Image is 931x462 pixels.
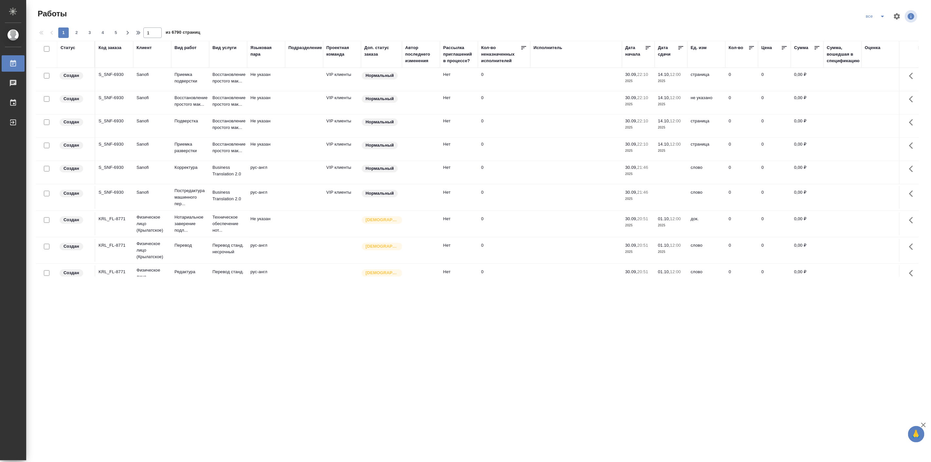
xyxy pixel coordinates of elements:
[658,72,670,77] p: 14.10,
[212,242,244,255] p: Перевод станд. несрочный
[625,275,651,282] p: 2025
[908,426,924,442] button: 🙏
[366,96,394,102] p: Нормальный
[212,189,244,202] p: Business Translation 2.0
[725,161,758,184] td: 0
[658,124,684,131] p: 2025
[59,216,91,224] div: Заказ еще не согласован с клиентом, искать исполнителей рано
[440,115,478,137] td: Нет
[137,164,168,171] p: Sanofi
[323,68,361,91] td: VIP клиенты
[758,212,791,235] td: 0
[99,118,130,124] div: S_SNF-6930
[212,269,244,282] p: Перевод станд. несрочный
[174,118,206,124] p: Подверстка
[758,115,791,137] td: 0
[687,91,725,114] td: не указано
[905,161,921,177] button: Здесь прячутся важные кнопки
[658,95,670,100] p: 14.10,
[637,165,648,170] p: 21:46
[111,27,121,38] button: 5
[166,28,200,38] span: из 6790 страниц
[625,165,637,170] p: 30.09,
[905,91,921,107] button: Здесь прячутся важные кнопки
[64,96,79,102] p: Создан
[99,71,130,78] div: S_SNF-6930
[658,269,670,274] p: 01.10,
[791,115,824,137] td: 0,00 ₽
[625,222,651,229] p: 2025
[637,95,648,100] p: 22:10
[758,265,791,288] td: 0
[758,239,791,262] td: 0
[905,68,921,84] button: Здесь прячутся важные кнопки
[670,118,681,123] p: 12:00
[36,9,67,19] span: Работы
[670,269,681,274] p: 12:00
[865,44,881,51] div: Оценка
[637,269,648,274] p: 20:51
[366,217,398,223] p: [DEMOGRAPHIC_DATA]
[758,138,791,161] td: 0
[99,164,130,171] div: S_SNF-6930
[725,186,758,209] td: 0
[59,269,91,277] div: Заказ еще не согласован с клиентом, искать исполнителей рано
[98,29,108,36] span: 4
[534,44,562,51] div: Исполнитель
[625,249,651,255] p: 2025
[111,29,121,36] span: 5
[137,71,168,78] p: Sanofi
[905,186,921,202] button: Здесь прячутся важные кнопки
[99,242,130,249] div: KRL_FL-8771
[687,239,725,262] td: слово
[625,118,637,123] p: 30.09,
[791,68,824,91] td: 0,00 ₽
[827,44,860,64] div: Сумма, вошедшая в спецификацию
[71,29,82,36] span: 2
[725,265,758,288] td: 0
[625,216,637,221] p: 30.09,
[443,44,475,64] div: Рассылка приглашений в процессе?
[637,243,648,248] p: 20:51
[440,161,478,184] td: Нет
[212,164,244,177] p: Business Translation 2.0
[366,270,398,276] p: [DEMOGRAPHIC_DATA]
[61,44,75,51] div: Статус
[366,72,394,79] p: Нормальный
[478,212,530,235] td: 0
[658,142,670,147] p: 14.10,
[99,95,130,101] div: S_SNF-6930
[174,141,206,154] p: Приемка разверстки
[625,142,637,147] p: 30.09,
[59,164,91,173] div: Заказ еще не согласован с клиентом, искать исполнителей рано
[64,72,79,79] p: Создан
[99,44,121,51] div: Код заказа
[440,265,478,288] td: Нет
[323,138,361,161] td: VIP клиенты
[212,214,244,234] p: Техническое обеспечение нот...
[59,118,91,127] div: Заказ еще не согласован с клиентом, искать исполнителей рано
[725,138,758,161] td: 0
[366,142,394,149] p: Нормальный
[174,269,206,275] p: Редактура
[478,68,530,91] td: 0
[137,267,168,287] p: Физическое лицо (Крылатское)
[478,91,530,114] td: 0
[137,214,168,234] p: Физическое лицо (Крылатское)
[174,187,206,207] p: Постредактура машинного пер...
[758,91,791,114] td: 0
[687,186,725,209] td: слово
[212,118,244,131] p: Восстановление простого мак...
[366,165,394,172] p: Нормальный
[288,44,322,51] div: Подразделение
[725,212,758,235] td: 0
[658,101,684,108] p: 2025
[478,138,530,161] td: 0
[791,265,824,288] td: 0,00 ₽
[725,115,758,137] td: 0
[326,44,358,58] div: Проектная команда
[637,216,648,221] p: 20:51
[625,243,637,248] p: 30.09,
[729,44,743,51] div: Кол-во
[440,239,478,262] td: Нет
